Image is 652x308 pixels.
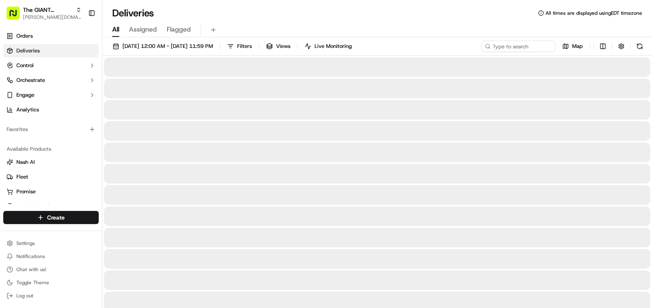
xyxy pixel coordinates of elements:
[122,43,213,50] span: [DATE] 12:00 AM - [DATE] 11:59 PM
[23,14,81,20] button: [PERSON_NAME][DOMAIN_NAME][EMAIL_ADDRESS][PERSON_NAME][DOMAIN_NAME]
[167,25,191,34] span: Flagged
[16,292,33,299] span: Log out
[482,41,555,52] input: Type to search
[224,41,256,52] button: Filters
[16,159,35,166] span: Nash AI
[276,43,290,50] span: Views
[3,88,99,102] button: Engage
[16,240,35,247] span: Settings
[3,264,99,275] button: Chat with us!
[3,185,99,198] button: Promise
[16,62,34,69] span: Control
[16,203,56,210] span: Product Catalog
[3,103,99,116] a: Analytics
[16,47,40,54] span: Deliveries
[16,188,36,195] span: Promise
[3,156,99,169] button: Nash AI
[3,143,99,156] div: Available Products
[3,170,99,183] button: Fleet
[7,188,95,195] a: Promise
[7,173,95,181] a: Fleet
[112,25,119,34] span: All
[546,10,642,16] span: All times are displayed using EDT timezone
[315,43,352,50] span: Live Monitoring
[3,123,99,136] div: Favorites
[301,41,355,52] button: Live Monitoring
[7,159,95,166] a: Nash AI
[263,41,294,52] button: Views
[16,91,34,99] span: Engage
[16,32,33,40] span: Orders
[16,279,49,286] span: Toggle Theme
[237,43,252,50] span: Filters
[16,106,39,113] span: Analytics
[3,290,99,301] button: Log out
[47,213,65,222] span: Create
[3,29,99,43] a: Orders
[3,44,99,57] a: Deliveries
[3,238,99,249] button: Settings
[3,3,85,23] button: The GIANT Company[PERSON_NAME][DOMAIN_NAME][EMAIL_ADDRESS][PERSON_NAME][DOMAIN_NAME]
[7,203,95,210] a: Product Catalog
[112,7,154,20] h1: Deliveries
[3,200,99,213] button: Product Catalog
[16,173,28,181] span: Fleet
[3,277,99,288] button: Toggle Theme
[572,43,583,50] span: Map
[16,266,46,273] span: Chat with us!
[16,253,45,260] span: Notifications
[16,77,45,84] span: Orchestrate
[23,6,72,14] button: The GIANT Company
[129,25,157,34] span: Assigned
[559,41,586,52] button: Map
[109,41,217,52] button: [DATE] 12:00 AM - [DATE] 11:59 PM
[3,211,99,224] button: Create
[3,251,99,262] button: Notifications
[3,59,99,72] button: Control
[634,41,645,52] button: Refresh
[3,74,99,87] button: Orchestrate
